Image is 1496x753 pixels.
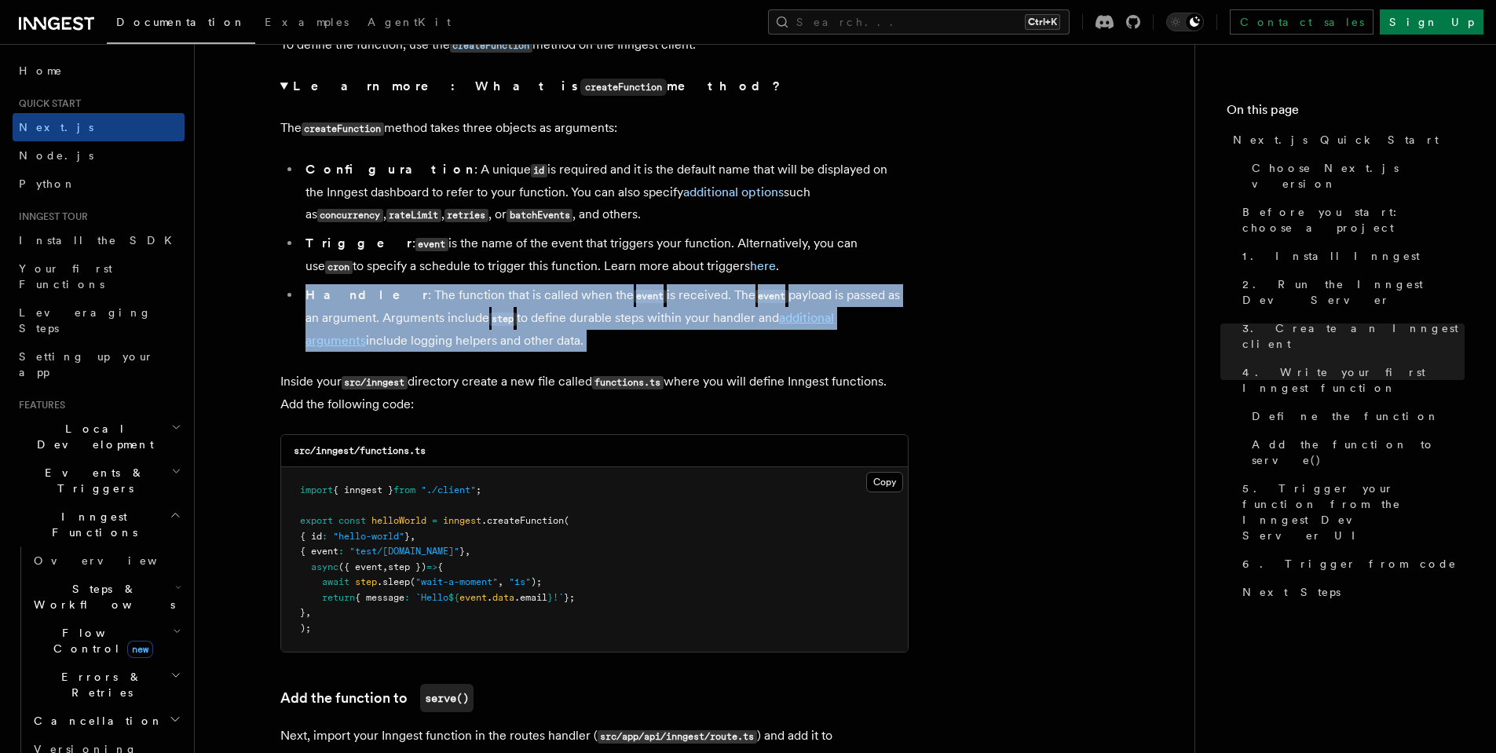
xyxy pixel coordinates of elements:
[19,234,181,247] span: Install the SDK
[13,459,185,503] button: Events & Triggers
[13,254,185,298] a: Your first Functions
[301,159,909,226] li: : A unique is required and it is the default name that will be displayed on the Inngest dashboard...
[1230,9,1373,35] a: Contact sales
[415,592,448,603] span: `Hello
[404,531,410,542] span: }
[358,5,460,42] a: AgentKit
[1227,101,1465,126] h4: On this page
[280,371,909,415] p: Inside your directory create a new file called where you will define Inngest functions. Add the f...
[1242,320,1465,352] span: 3. Create an Inngest client
[421,484,476,495] span: "./client"
[27,663,185,707] button: Errors & Retries
[19,350,154,378] span: Setting up your app
[683,185,784,199] a: additional options
[755,290,788,303] code: event
[13,113,185,141] a: Next.js
[34,554,196,567] span: Overview
[368,16,451,28] span: AgentKit
[580,79,667,96] code: createFunction
[355,592,404,603] span: { message
[531,164,547,177] code: id
[300,623,311,634] span: );
[333,531,404,542] span: "hello-world"
[300,546,338,557] span: { event
[404,592,410,603] span: :
[280,75,909,98] summary: Learn more: What iscreateFunctionmethod?
[531,576,542,587] span: );
[300,484,333,495] span: import
[1245,154,1465,198] a: Choose Next.js version
[338,561,382,572] span: ({ event
[338,546,344,557] span: :
[293,79,784,93] strong: Learn more: What is method?
[305,162,474,177] strong: Configuration
[305,236,412,250] strong: Trigger
[1236,270,1465,314] a: 2. Run the Inngest Dev Server
[415,238,448,251] code: event
[1252,160,1465,192] span: Choose Next.js version
[598,730,757,744] code: src/app/api/inngest/route.ts
[300,531,322,542] span: { id
[107,5,255,44] a: Documentation
[489,313,517,326] code: step
[509,576,531,587] span: "1s"
[866,472,903,492] button: Copy
[27,713,163,729] span: Cancellation
[1233,132,1439,148] span: Next.js Quick Start
[280,34,909,57] p: To define the function, use the method on the Inngest client.
[388,561,426,572] span: step })
[592,376,664,389] code: functions.ts
[1025,14,1060,30] kbd: Ctrl+K
[19,306,152,334] span: Leveraging Steps
[415,576,498,587] span: "wait-a-moment"
[1227,126,1465,154] a: Next.js Quick Start
[333,484,393,495] span: { inngest }
[750,258,776,273] a: here
[481,515,564,526] span: .createFunction
[448,592,459,603] span: ${
[1236,314,1465,358] a: 3. Create an Inngest client
[116,16,246,28] span: Documentation
[1166,13,1204,31] button: Toggle dark mode
[13,226,185,254] a: Install the SDK
[300,515,333,526] span: export
[476,484,481,495] span: ;
[13,170,185,198] a: Python
[294,445,426,456] code: src/inngest/functions.ts
[27,575,185,619] button: Steps & Workflows
[355,576,377,587] span: step
[1245,402,1465,430] a: Define the function
[553,592,564,603] span: !`
[280,117,909,140] p: The method takes three objects as arguments:
[19,121,93,133] span: Next.js
[13,399,65,411] span: Features
[27,669,170,700] span: Errors & Retries
[338,515,366,526] span: const
[768,9,1070,35] button: Search...Ctrl+K
[1242,204,1465,236] span: Before you start: choose a project
[1245,430,1465,474] a: Add the function to serve()
[498,576,503,587] span: ,
[1380,9,1483,35] a: Sign Up
[301,284,909,352] li: : The function that is called when the is received. The payload is passed as an argument. Argumen...
[311,561,338,572] span: async
[27,546,185,575] a: Overview
[349,546,459,557] span: "test/[DOMAIN_NAME]"
[1242,248,1420,264] span: 1. Install Inngest
[13,415,185,459] button: Local Development
[444,209,488,222] code: retries
[564,592,575,603] span: };
[280,684,474,712] a: Add the function toserve()
[305,287,428,302] strong: Handler
[1236,242,1465,270] a: 1. Install Inngest
[255,5,358,42] a: Examples
[386,209,441,222] code: rateLimit
[1242,364,1465,396] span: 4. Write your first Inngest function
[13,342,185,386] a: Setting up your app
[410,576,415,587] span: (
[325,261,353,274] code: cron
[432,515,437,526] span: =
[492,592,514,603] span: data
[371,515,426,526] span: helloWorld
[317,209,383,222] code: concurrency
